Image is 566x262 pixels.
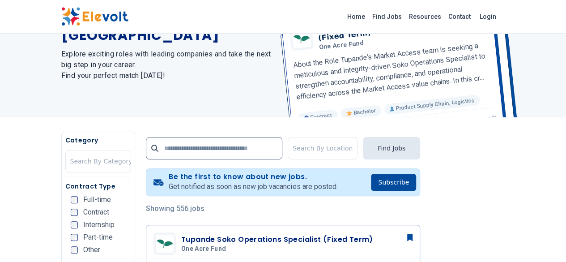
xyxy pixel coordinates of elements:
[83,196,111,203] span: Full-time
[363,137,420,159] button: Find Jobs
[71,246,78,253] input: Other
[65,182,131,191] h5: Contract Type
[369,9,405,24] a: Find Jobs
[61,7,128,26] img: Elevolt
[181,234,373,245] h3: Tupande Soko Operations Specialist (Fixed Term)
[371,174,416,191] button: Subscribe
[181,245,226,253] span: One Acre Fund
[71,196,78,203] input: Full-time
[83,221,115,228] span: Internship
[405,9,445,24] a: Resources
[71,209,78,216] input: Contract
[445,9,474,24] a: Contact
[146,203,420,214] p: Showing 556 jobs
[521,219,566,262] iframe: Chat Widget
[169,181,337,192] p: Get notified as soon as new job vacancies are posted.
[83,246,100,253] span: Other
[344,9,369,24] a: Home
[71,234,78,241] input: Part-time
[83,209,109,216] span: Contract
[65,136,131,145] h5: Category
[474,8,502,26] a: Login
[156,235,174,253] img: One Acre Fund
[169,172,337,181] h4: Be the first to know about new jobs.
[61,11,272,43] h1: The Latest Jobs in [GEOGRAPHIC_DATA]
[83,234,113,241] span: Part-time
[71,221,78,228] input: Internship
[61,49,272,81] h2: Explore exciting roles with leading companies and take the next big step in your career. Find you...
